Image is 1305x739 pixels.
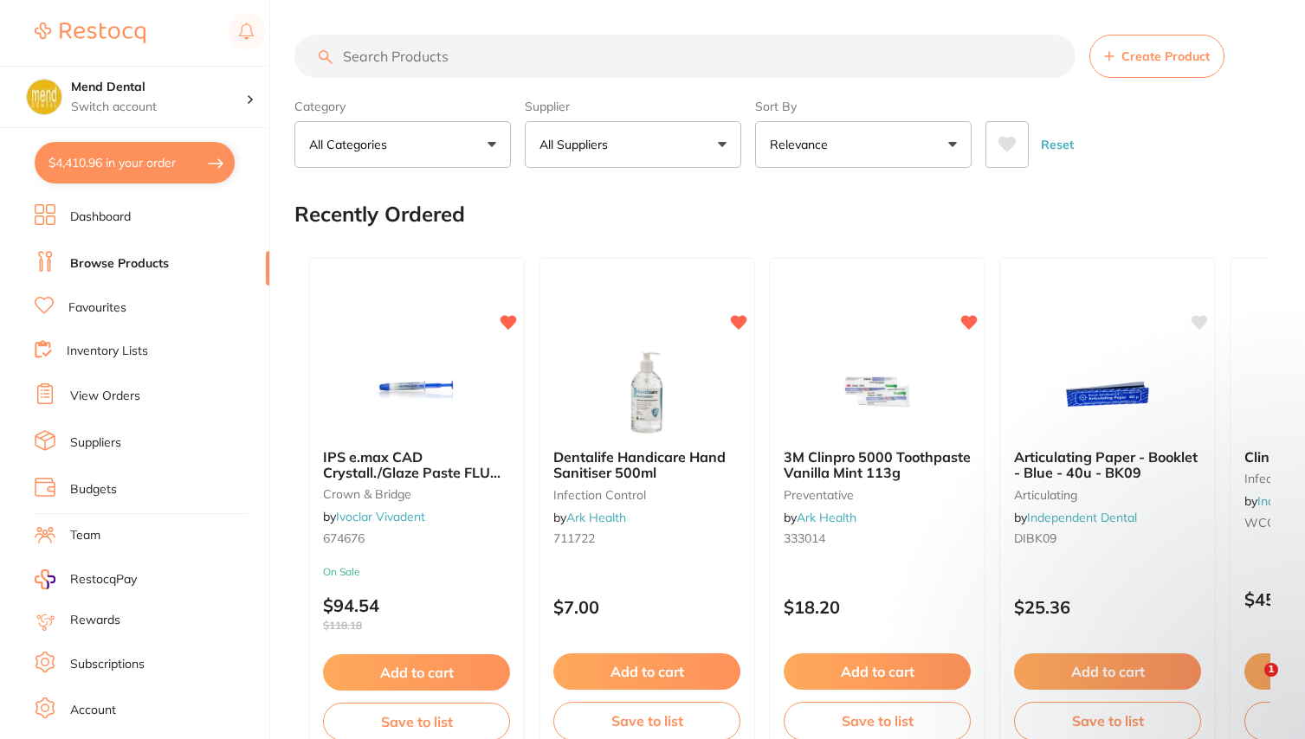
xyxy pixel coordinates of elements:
button: Add to cart [553,653,740,690]
iframe: Intercom live chat [1229,663,1270,704]
small: preventative [784,488,971,502]
a: View Orders [70,388,140,405]
button: Create Product [1089,35,1224,78]
img: Mend Dental [27,80,61,114]
p: All Suppliers [539,136,615,153]
b: 3M Clinpro 5000 Toothpaste Vanilla Mint 113g [784,449,971,481]
p: $7.00 [553,597,740,617]
a: Account [70,702,116,719]
img: 3M Clinpro 5000 Toothpaste Vanilla Mint 113g [821,349,934,435]
span: Create Product [1121,49,1210,63]
a: Inventory Lists [67,343,148,360]
span: by [1014,510,1137,525]
label: Supplier [525,99,741,114]
a: Browse Products [70,255,169,273]
a: Subscriptions [70,656,145,673]
a: Ark Health [566,510,626,525]
a: RestocqPay [35,569,137,589]
small: 674676 [323,531,510,545]
small: On Sale [323,566,510,578]
small: articulating [1014,488,1201,502]
small: 711722 [553,531,740,545]
a: Dashboard [70,209,131,226]
h4: Mend Dental [71,79,246,96]
small: infection control [553,488,740,502]
span: by [784,510,856,525]
p: $94.54 [323,595,510,632]
img: IPS e.max CAD Crystall./Glaze Paste FLUO 3g [360,349,473,435]
label: Sort By [755,99,972,114]
p: $18.20 [784,597,971,617]
a: Suppliers [70,434,121,452]
a: Ark Health [797,510,856,525]
small: crown & bridge [323,487,510,501]
img: Dentalife Handicare Hand Sanitiser 500ml [591,349,703,435]
span: by [553,510,626,525]
button: Add to cart [323,654,510,691]
span: $118.18 [323,620,510,632]
span: RestocqPay [70,571,137,588]
label: Category [294,99,511,114]
img: Articulating Paper - Booklet - Blue - 40u - BK09 [1051,349,1164,435]
a: Budgets [70,481,117,498]
b: Articulating Paper - Booklet - Blue - 40u - BK09 [1014,449,1201,481]
button: Relevance [755,121,972,168]
button: All Suppliers [525,121,741,168]
span: by [323,509,425,524]
a: Favourites [68,299,126,317]
p: All Categories [309,136,394,153]
img: Restocq Logo [35,22,145,43]
a: Rewards [70,612,120,629]
button: Add to cart [784,653,971,690]
a: Independent Dental [1027,510,1137,525]
button: All Categories [294,121,511,168]
a: Restocq Logo [35,13,145,53]
a: Ivoclar Vivadent [336,509,425,524]
input: Search Products [294,35,1076,78]
p: Switch account [71,99,246,116]
button: Reset [1036,121,1079,168]
small: DIBK09 [1014,531,1201,545]
img: RestocqPay [35,569,55,589]
span: 1 [1264,663,1278,677]
a: Team [70,527,100,544]
small: 333014 [784,531,971,545]
b: IPS e.max CAD Crystall./Glaze Paste FLUO 3g [323,449,510,481]
h2: Recently Ordered [294,202,465,227]
iframe: Intercom notifications message [950,554,1296,692]
b: Dentalife Handicare Hand Sanitiser 500ml [553,449,740,481]
button: $4,410.96 in your order [35,142,235,183]
p: Relevance [770,136,835,153]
